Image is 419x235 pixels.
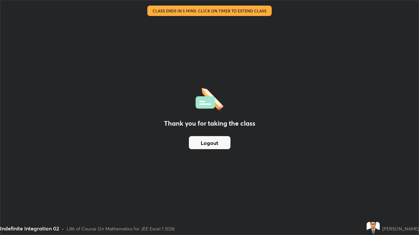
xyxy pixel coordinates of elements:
button: Logout [189,136,230,149]
div: [PERSON_NAME] [382,225,419,232]
div: • [62,225,64,232]
img: 2745fe793a46406aaf557eabbaf1f1be.jpg [367,222,380,235]
h2: Thank you for taking the class [164,118,255,128]
div: L86 of Course On Mathematics for JEE Excel 1 2026 [67,225,175,232]
img: offlineFeedback.1438e8b3.svg [195,86,224,111]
